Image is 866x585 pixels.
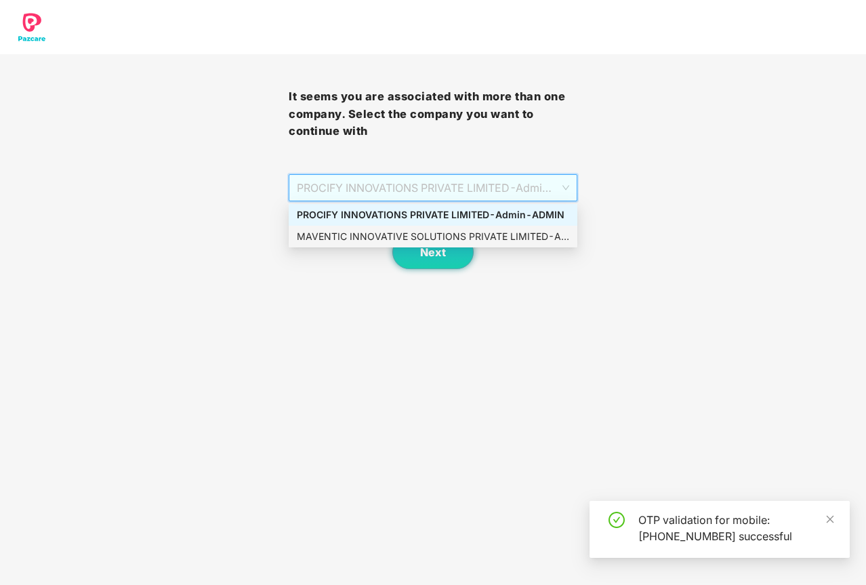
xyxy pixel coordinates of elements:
[638,512,833,544] div: OTP validation for mobile: [PHONE_NUMBER] successful
[297,207,569,222] div: PROCIFY INNOVATIONS PRIVATE LIMITED - Admin - ADMIN
[297,229,569,244] div: MAVENTIC INNOVATIVE SOLUTIONS PRIVATE LIMITED - Admin - ADMIN
[825,515,835,524] span: close
[420,246,446,259] span: Next
[392,235,474,269] button: Next
[289,88,577,140] h3: It seems you are associated with more than one company. Select the company you want to continue with
[609,512,625,528] span: check-circle
[297,175,569,201] span: PROCIFY INNOVATIONS PRIVATE LIMITED - Admin - ADMIN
